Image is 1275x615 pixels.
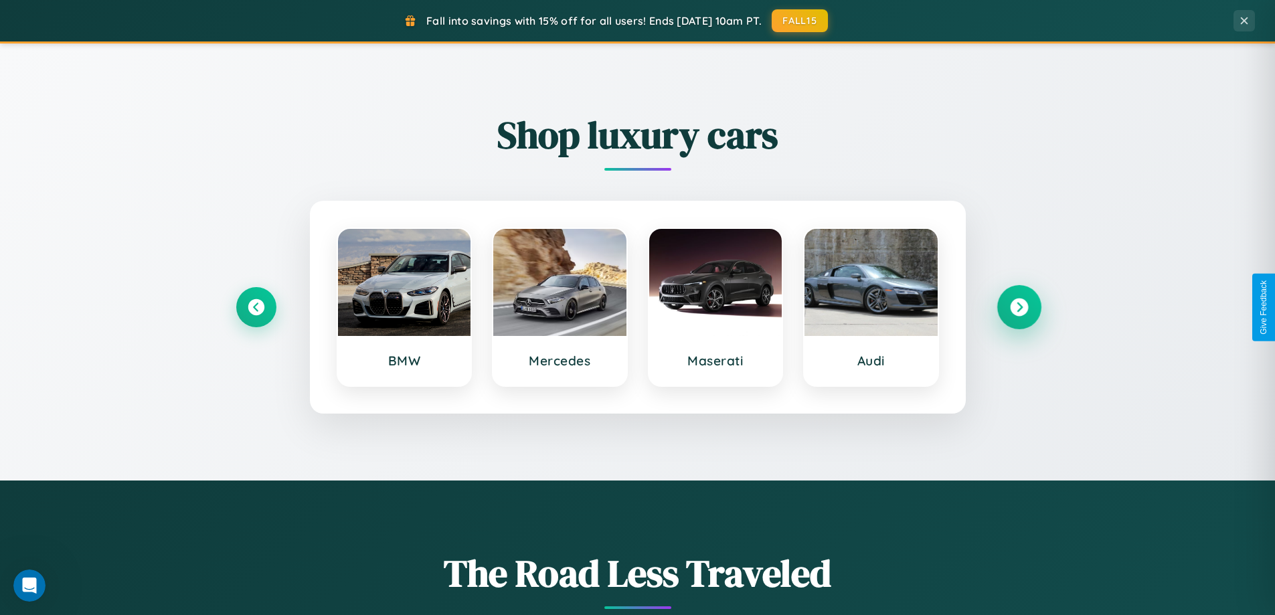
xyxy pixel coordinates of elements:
h3: Maserati [663,353,769,369]
span: Fall into savings with 15% off for all users! Ends [DATE] 10am PT. [426,14,762,27]
h3: BMW [351,353,458,369]
h3: Mercedes [507,353,613,369]
h2: Shop luxury cars [236,109,1039,161]
div: Give Feedback [1259,280,1268,335]
button: FALL15 [772,9,828,32]
h3: Audi [818,353,924,369]
iframe: Intercom live chat [13,569,46,602]
h1: The Road Less Traveled [236,547,1039,599]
